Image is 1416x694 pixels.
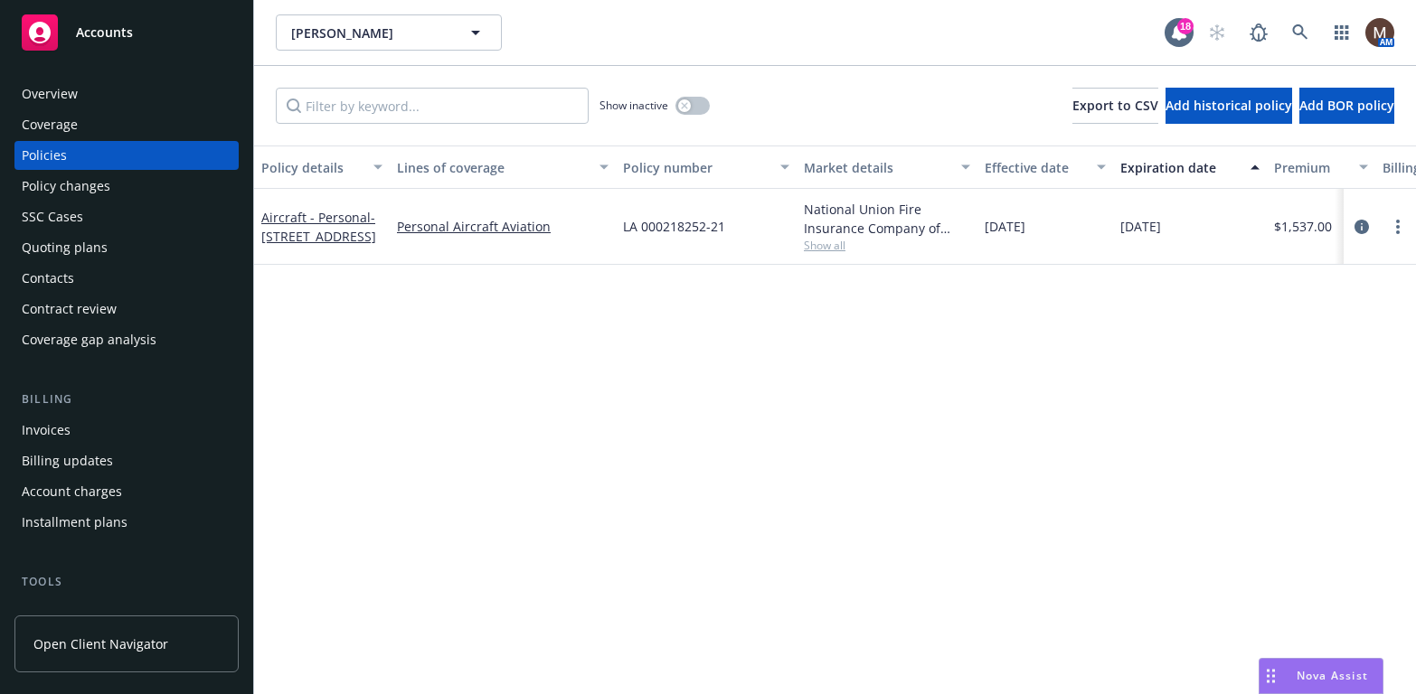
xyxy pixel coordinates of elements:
[1387,216,1409,238] a: more
[22,202,83,231] div: SSC Cases
[22,508,127,537] div: Installment plans
[14,141,239,170] a: Policies
[1297,668,1368,683] span: Nova Assist
[22,325,156,354] div: Coverage gap analysis
[1166,88,1292,124] button: Add historical policy
[1113,145,1267,189] button: Expiration date
[261,209,376,245] span: - [STREET_ADDRESS]
[599,98,668,113] span: Show inactive
[14,295,239,324] a: Contract review
[985,217,1025,236] span: [DATE]
[797,145,977,189] button: Market details
[14,416,239,445] a: Invoices
[14,110,239,139] a: Coverage
[22,477,122,506] div: Account charges
[1177,18,1194,34] div: 18
[1267,145,1375,189] button: Premium
[1274,158,1348,177] div: Premium
[22,295,117,324] div: Contract review
[804,200,970,238] div: National Union Fire Insurance Company of [GEOGRAPHIC_DATA], [GEOGRAPHIC_DATA], AIG
[1199,14,1235,51] a: Start snowing
[390,145,616,189] button: Lines of coverage
[22,446,113,475] div: Billing updates
[985,158,1086,177] div: Effective date
[14,446,239,475] a: Billing updates
[14,325,239,354] a: Coverage gap analysis
[977,145,1113,189] button: Effective date
[14,202,239,231] a: SSC Cases
[1260,659,1282,693] div: Drag to move
[1274,217,1332,236] span: $1,537.00
[261,209,376,245] a: Aircraft - Personal
[1351,216,1373,238] a: circleInformation
[291,23,448,42] span: [PERSON_NAME]
[1299,97,1394,114] span: Add BOR policy
[22,598,99,627] div: Manage files
[1365,18,1394,47] img: photo
[623,217,725,236] span: LA 000218252-21
[276,14,502,51] button: [PERSON_NAME]
[14,80,239,108] a: Overview
[1166,97,1292,114] span: Add historical policy
[14,573,239,591] div: Tools
[14,477,239,506] a: Account charges
[397,217,609,236] a: Personal Aircraft Aviation
[1241,14,1277,51] a: Report a Bug
[22,80,78,108] div: Overview
[22,110,78,139] div: Coverage
[14,508,239,537] a: Installment plans
[22,264,74,293] div: Contacts
[1299,88,1394,124] button: Add BOR policy
[276,88,589,124] input: Filter by keyword...
[397,158,589,177] div: Lines of coverage
[1120,217,1161,236] span: [DATE]
[623,158,769,177] div: Policy number
[254,145,390,189] button: Policy details
[22,233,108,262] div: Quoting plans
[804,158,950,177] div: Market details
[14,7,239,58] a: Accounts
[1072,97,1158,114] span: Export to CSV
[1072,88,1158,124] button: Export to CSV
[22,141,67,170] div: Policies
[1259,658,1383,694] button: Nova Assist
[261,158,363,177] div: Policy details
[14,598,239,627] a: Manage files
[76,25,133,40] span: Accounts
[14,233,239,262] a: Quoting plans
[1282,14,1318,51] a: Search
[22,416,71,445] div: Invoices
[14,390,239,408] div: Billing
[22,172,110,201] div: Policy changes
[14,172,239,201] a: Policy changes
[804,238,970,253] span: Show all
[14,264,239,293] a: Contacts
[1120,158,1240,177] div: Expiration date
[616,145,797,189] button: Policy number
[1324,14,1360,51] a: Switch app
[33,634,168,653] span: Open Client Navigator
